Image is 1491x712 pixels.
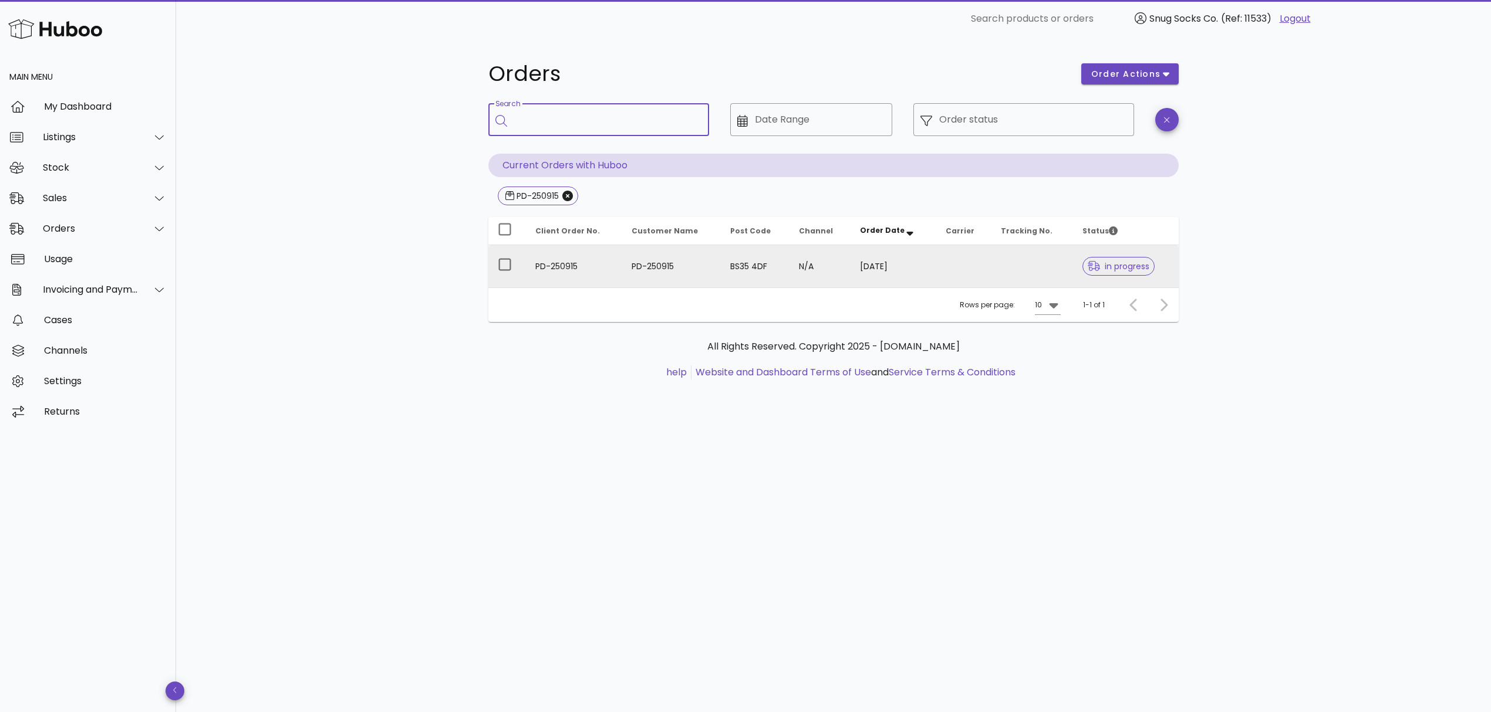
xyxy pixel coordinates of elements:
div: Listings [43,131,139,143]
span: order actions [1091,68,1161,80]
a: Logout [1280,12,1311,26]
div: 10 [1035,300,1042,310]
th: Channel [790,217,851,245]
label: Search [495,100,520,109]
p: All Rights Reserved. Copyright 2025 - [DOMAIN_NAME] [498,340,1169,354]
a: Service Terms & Conditions [889,365,1016,379]
span: (Ref: 11533) [1221,12,1271,25]
p: Current Orders with Huboo [488,154,1179,177]
button: order actions [1081,63,1179,84]
td: PD-250915 [622,245,721,287]
td: PD-250915 [526,245,622,287]
div: PD-250915 [514,190,559,202]
img: Huboo Logo [8,16,102,42]
td: [DATE] [851,245,936,287]
span: Status [1082,226,1118,236]
button: Close [562,191,573,201]
a: Website and Dashboard Terms of Use [696,365,871,379]
th: Post Code [721,217,790,245]
h1: Orders [488,63,1067,84]
th: Client Order No. [526,217,622,245]
span: Customer Name [632,226,698,236]
div: Rows per page: [960,288,1061,322]
th: Tracking No. [991,217,1073,245]
li: and [691,365,1016,379]
div: 10Rows per page: [1035,296,1061,314]
td: BS35 4DF [721,245,790,287]
div: Invoicing and Payments [43,284,139,295]
div: Channels [44,345,167,356]
div: 1-1 of 1 [1083,300,1105,310]
div: Usage [44,253,167,265]
span: Carrier [946,226,974,236]
a: help [666,365,687,379]
div: Returns [44,406,167,417]
div: Sales [43,192,139,204]
span: Post Code [730,226,771,236]
span: Channel [799,226,833,236]
span: Client Order No. [535,226,600,236]
div: Orders [43,223,139,234]
th: Customer Name [622,217,721,245]
div: My Dashboard [44,101,167,112]
th: Carrier [936,217,991,245]
td: N/A [790,245,851,287]
span: Order Date [860,225,905,235]
span: Tracking No. [1001,226,1053,236]
div: Stock [43,162,139,173]
span: in progress [1088,262,1150,270]
div: Cases [44,314,167,326]
th: Status [1073,217,1179,245]
div: Settings [44,375,167,386]
th: Order Date: Sorted descending. Activate to remove sorting. [851,217,936,245]
span: Snug Socks Co. [1149,12,1218,25]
